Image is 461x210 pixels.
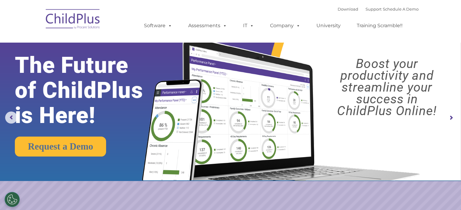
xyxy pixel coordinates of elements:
a: Download [338,7,358,11]
font: | [338,7,419,11]
a: IT [237,20,260,32]
span: Phone number [84,65,110,69]
rs-layer: The Future of ChildPlus is Here! [15,53,162,128]
img: ChildPlus by Procare Solutions [43,5,103,35]
span: Last name [84,40,103,44]
rs-layer: Boost your productivity and streamline your success in ChildPlus Online! [319,58,455,117]
button: Cookies Settings [5,192,20,207]
a: Training Scramble!! [351,20,409,32]
a: Request a Demo [15,137,106,157]
a: Assessments [182,20,233,32]
a: Company [264,20,306,32]
a: Schedule A Demo [383,7,419,11]
a: Support [366,7,382,11]
a: Software [138,20,178,32]
a: University [310,20,347,32]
